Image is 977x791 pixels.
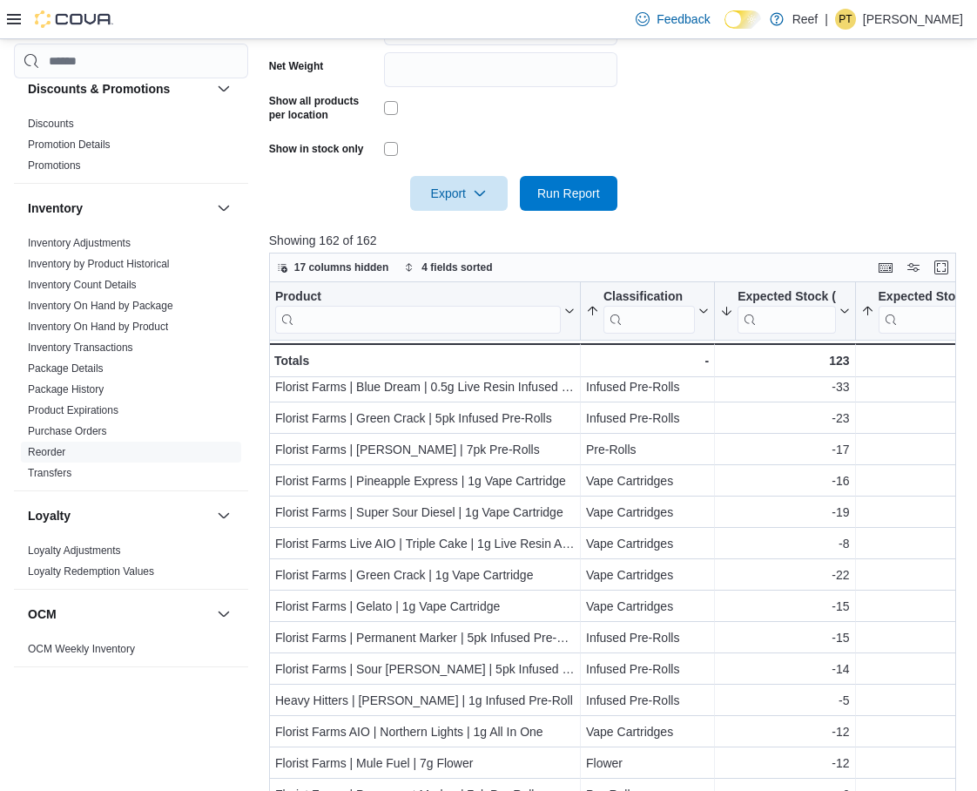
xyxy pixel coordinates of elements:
div: -8 [720,534,849,555]
div: Vape Cartridges [586,722,709,743]
div: Florist Farms | Gelato | 1g Vape Cartridge [275,597,575,618]
div: Flower [586,754,709,774]
div: -12 [720,754,849,774]
span: Export [421,176,497,211]
div: -12 [720,722,849,743]
div: Payton Tromblee [835,9,856,30]
div: Infused Pre-Rolls [586,377,709,398]
div: Florist Farms | [PERSON_NAME] | 7pk Pre-Rolls [275,440,575,461]
div: Infused Pre-Rolls [586,628,709,649]
button: Display options [903,257,924,278]
label: Show in stock only [269,142,364,156]
p: [PERSON_NAME] [863,9,963,30]
div: -23 [720,409,849,429]
a: Inventory On Hand by Package [28,300,173,312]
div: 123 [720,350,849,371]
div: Classification [603,289,695,334]
a: Purchase Orders [28,425,107,437]
div: Florist Farms | Pineapple Express | 1g Vape Cartridge [275,471,575,492]
div: Expected Stock (14 Days) [738,289,835,334]
div: Expected Stock (7 Days) [878,289,967,334]
h3: Loyalty [28,507,71,524]
div: Totals [274,350,575,371]
div: Florist Farms | Mule Fuel | 7g Flower [275,754,575,774]
div: -19 [720,503,849,524]
div: Loyalty [14,540,248,589]
div: Vape Cartridges [586,471,709,492]
a: Inventory by Product Historical [28,258,170,270]
h3: OCM [28,605,57,623]
div: -33 [720,377,849,398]
div: -17 [720,440,849,461]
div: Florist Farms | Green Crack | 5pk Infused Pre-Rolls [275,409,575,429]
button: Discounts & Promotions [28,80,210,98]
div: Vape Cartridges [586,534,709,555]
span: 4 fields sorted [421,260,492,274]
div: Florist Farms | Super Sour Diesel | 1g Vape Cartridge [275,503,575,524]
div: Product [275,289,561,306]
div: Infused Pre-Rolls [586,409,709,429]
a: Reorder [28,446,65,458]
div: -15 [720,628,849,649]
h3: Discounts & Promotions [28,80,170,98]
button: 17 columns hidden [270,257,396,278]
button: Expected Stock (14 Days) [720,289,849,334]
a: Discounts [28,118,74,130]
div: -15 [720,597,849,618]
div: Vape Cartridges [586,503,709,524]
a: Promotion Details [28,139,111,151]
a: Loyalty Redemption Values [28,565,154,578]
p: | [825,9,828,30]
div: Expected Stock (14 Days) [738,289,835,306]
div: Infused Pre-Rolls [586,659,709,680]
a: Promotions [28,159,81,172]
a: Package Details [28,362,104,375]
div: Discounts & Promotions [14,113,248,183]
label: Show all products per location [269,94,377,122]
div: Expected Stock (7 Days) [878,289,967,306]
button: Inventory [28,199,210,217]
span: Run Report [537,185,600,202]
div: Classification [603,289,695,306]
input: Dark Mode [724,10,761,29]
div: OCM [14,639,248,666]
button: Loyalty [28,507,210,524]
a: Feedback [629,2,717,37]
div: -22 [720,565,849,586]
button: Product [275,289,575,334]
label: Net Weight [269,59,323,73]
a: Package History [28,383,104,395]
a: Transfers [28,467,71,479]
button: OCM [213,604,234,625]
span: Feedback [657,10,710,28]
div: Florist Farms | Permanent Marker | 5pk Infused Pre-Rolls [275,628,575,649]
div: -14 [720,659,849,680]
button: Discounts & Promotions [213,78,234,99]
button: OCM [28,605,210,623]
a: Inventory On Hand by Product [28,321,168,333]
div: Florist Farms AIO | Northern Lights | 1g All In One [275,722,575,743]
p: Showing 162 of 162 [269,232,963,249]
div: Pre-Rolls [586,440,709,461]
div: Vape Cartridges [586,565,709,586]
div: Florist Farms | Blue Dream | 0.5g Live Resin Infused 5pk [275,377,575,398]
div: Vape Cartridges [586,597,709,618]
span: 17 columns hidden [294,260,389,274]
span: PT [839,9,852,30]
button: Export [410,176,508,211]
div: Florist Farms Live AIO | Triple Cake | 1g Live Resin AIO [275,534,575,555]
a: Loyalty Adjustments [28,544,121,557]
h3: Inventory [28,199,83,217]
button: Run Report [520,176,617,211]
a: Inventory Adjustments [28,237,131,249]
span: Dark Mode [724,29,725,30]
button: Inventory [213,198,234,219]
img: Cova [35,10,113,28]
div: Florist Farms | Sour [PERSON_NAME] | 5pk Infused Pre-Rolls [275,659,575,680]
button: Classification [586,289,709,334]
div: -16 [720,471,849,492]
p: Reef [792,9,819,30]
a: Product Expirations [28,404,118,416]
button: Keyboard shortcuts [875,257,896,278]
div: Infused Pre-Rolls [586,691,709,712]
